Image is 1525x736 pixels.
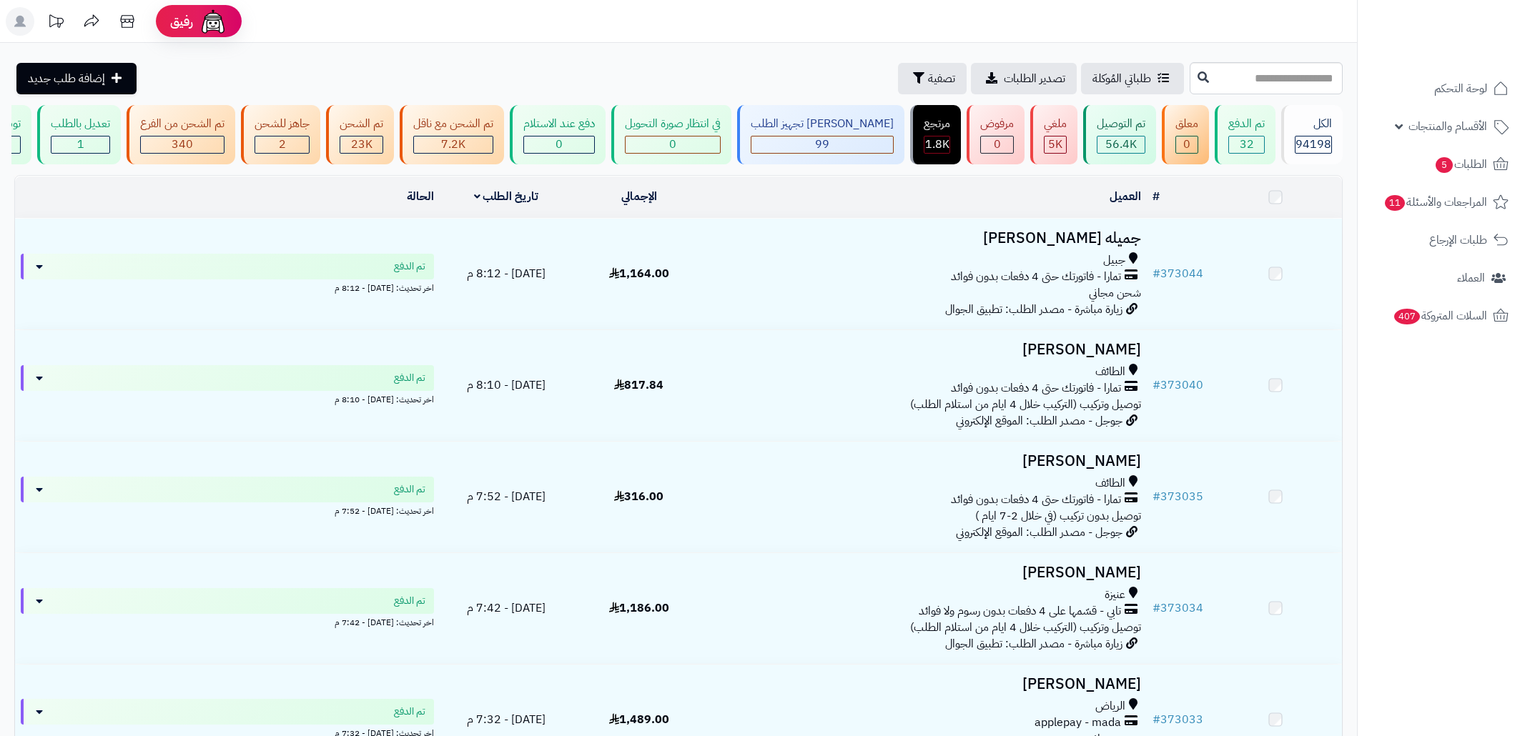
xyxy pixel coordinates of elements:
span: رفيق [170,13,193,30]
span: إضافة طلب جديد [28,70,105,87]
span: جبيل [1103,252,1125,269]
a: طلبات الإرجاع [1366,223,1516,257]
span: السلات المتروكة [1393,306,1487,326]
h3: [PERSON_NAME] [711,342,1141,358]
span: الرياض [1095,698,1125,715]
div: 0 [524,136,594,153]
span: applepay - mada [1035,715,1121,731]
span: تم الدفع [394,371,425,385]
button: تصفية [898,63,967,94]
span: [DATE] - 8:12 م [467,265,546,282]
div: 4954 [1045,136,1066,153]
span: 1,164.00 [609,265,669,282]
a: [PERSON_NAME] تجهيز الطلب 99 [734,105,907,164]
div: معلق [1175,116,1198,132]
span: 1,489.00 [609,711,669,728]
span: # [1153,265,1160,282]
a: السلات المتروكة407 [1366,299,1516,333]
span: تم الدفع [394,482,425,497]
div: 22956 [340,136,383,153]
a: في انتظار صورة التحويل 0 [608,105,734,164]
div: 99 [751,136,893,153]
div: 1804 [924,136,949,153]
div: ملغي [1044,116,1067,132]
span: توصيل وتركيب (التركيب خلال 4 ايام من استلام الطلب) [910,396,1141,413]
div: اخر تحديث: [DATE] - 8:12 م [21,279,434,294]
a: تم الشحن مع ناقل 7.2K [397,105,507,164]
a: مرفوض 0 [964,105,1027,164]
span: 99 [815,136,829,153]
a: #373033 [1153,711,1203,728]
span: عنيزة [1105,587,1125,603]
span: جوجل - مصدر الطلب: الموقع الإلكتروني [956,412,1122,429]
span: # [1153,488,1160,505]
span: 56.4K [1105,136,1137,153]
div: تعديل بالطلب [51,116,110,132]
a: طلباتي المُوكلة [1081,63,1184,94]
span: زيارة مباشرة - مصدر الطلب: تطبيق الجوال [945,301,1122,318]
span: تمارا - فاتورتك حتى 4 دفعات بدون فوائد [951,269,1121,285]
div: 340 [141,136,224,153]
a: جاهز للشحن 2 [238,105,323,164]
span: 11 [1385,195,1405,211]
div: اخر تحديث: [DATE] - 8:10 م [21,391,434,406]
div: تم التوصيل [1097,116,1145,132]
span: الطائف [1095,364,1125,380]
span: # [1153,377,1160,394]
div: جاهز للشحن [255,116,310,132]
span: لوحة التحكم [1434,79,1487,99]
span: 1.8K [925,136,949,153]
a: دفع عند الاستلام 0 [507,105,608,164]
img: logo-2.png [1428,40,1511,70]
div: 56444 [1097,136,1145,153]
a: العميل [1110,188,1141,205]
span: 407 [1394,309,1420,324]
a: #373044 [1153,265,1203,282]
span: توصيل بدون تركيب (في خلال 2-7 ايام ) [975,507,1141,524]
span: العملاء [1457,268,1485,288]
span: تصفية [928,70,955,87]
span: توصيل وتركيب (التركيب خلال 4 ايام من استلام الطلب) [910,619,1141,636]
a: تحديثات المنصة [38,7,74,39]
a: تاريخ الطلب [474,188,539,205]
div: 0 [1176,136,1198,153]
span: جوجل - مصدر الطلب: الموقع الإلكتروني [956,524,1122,541]
span: [DATE] - 7:32 م [467,711,546,728]
span: 2 [279,136,286,153]
a: العملاء [1366,261,1516,295]
div: الكل [1295,116,1332,132]
span: 316.00 [614,488,663,505]
span: 5K [1048,136,1062,153]
div: [PERSON_NAME] تجهيز الطلب [751,116,894,132]
h3: [PERSON_NAME] [711,453,1141,469]
span: طلباتي المُوكلة [1092,70,1151,87]
div: تم الشحن مع ناقل [413,116,493,132]
div: تم الشحن من الفرع [140,116,224,132]
span: الطائف [1095,475,1125,492]
a: #373040 [1153,377,1203,394]
span: # [1153,711,1160,728]
span: 23K [351,136,372,153]
a: إضافة طلب جديد [16,63,137,94]
div: 1 [51,136,109,153]
div: 32 [1229,136,1264,153]
span: 32 [1240,136,1254,153]
span: تمارا - فاتورتك حتى 4 دفعات بدون فوائد [951,380,1121,397]
span: 7.2K [441,136,465,153]
div: اخر تحديث: [DATE] - 7:52 م [21,502,434,517]
a: معلق 0 [1159,105,1212,164]
span: [DATE] - 8:10 م [467,377,546,394]
a: تعديل بالطلب 1 [34,105,124,164]
a: الكل94198 [1278,105,1346,164]
span: 0 [556,136,563,153]
span: 340 [172,136,193,153]
a: تم التوصيل 56.4K [1080,105,1159,164]
div: تم الدفع [1228,116,1265,132]
div: 0 [981,136,1013,153]
span: 94198 [1295,136,1331,153]
span: 0 [1183,136,1190,153]
span: 817.84 [614,377,663,394]
a: الحالة [407,188,434,205]
div: مرتجع [924,116,950,132]
a: تم الشحن من الفرع 340 [124,105,238,164]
